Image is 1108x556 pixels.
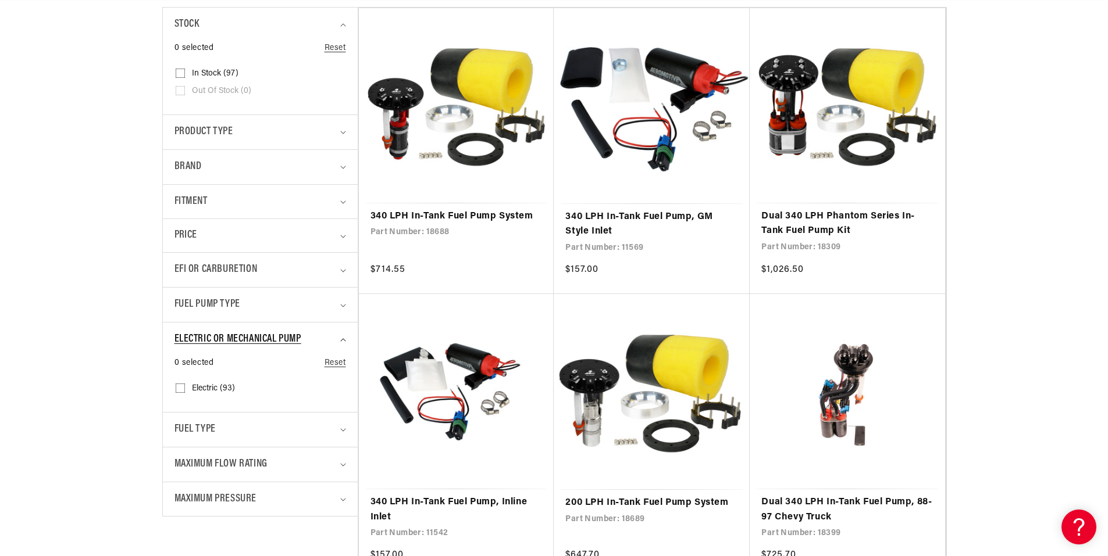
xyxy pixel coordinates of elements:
[174,261,258,278] span: EFI or Carburetion
[174,296,240,313] span: Fuel Pump Type
[174,357,214,370] span: 0 selected
[174,412,346,447] summary: Fuel Type (0 selected)
[370,209,543,224] a: 340 LPH In-Tank Fuel Pump System
[174,288,346,322] summary: Fuel Pump Type (0 selected)
[174,159,202,175] span: Brand
[761,209,934,239] a: Dual 340 LPH Phantom Series In-Tank Fuel Pump Kit
[174,124,233,141] span: Product type
[174,8,346,42] summary: Stock (0 selected)
[174,219,346,252] summary: Price
[192,86,251,96] span: Out of stock (0)
[565,210,738,239] a: 340 LPH In-Tank Fuel Pump, GM Style Inlet
[192,69,238,79] span: In stock (97)
[174,42,214,55] span: 0 selected
[370,495,543,525] a: 340 LPH In-Tank Fuel Pump, Inline Inlet
[174,150,346,184] summary: Brand (0 selected)
[174,491,257,508] span: Maximum Pressure
[325,357,346,370] a: Reset
[565,496,738,511] a: 200 LPH In-Tank Fuel Pump System
[761,495,934,525] a: Dual 340 LPH In-Tank Fuel Pump, 88-97 Chevy Truck
[174,16,199,33] span: Stock
[325,42,346,55] a: Reset
[174,322,346,357] summary: Electric or Mechanical Pump (0 selected)
[174,447,346,482] summary: Maximum Flow Rating (0 selected)
[174,185,346,219] summary: Fitment (0 selected)
[174,456,268,473] span: Maximum Flow Rating
[174,193,208,210] span: Fitment
[174,228,197,243] span: Price
[174,421,216,438] span: Fuel Type
[174,482,346,516] summary: Maximum Pressure (0 selected)
[192,383,235,394] span: Electric (93)
[174,331,301,348] span: Electric or Mechanical Pump
[174,115,346,149] summary: Product type (0 selected)
[174,253,346,287] summary: EFI or Carburetion (0 selected)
